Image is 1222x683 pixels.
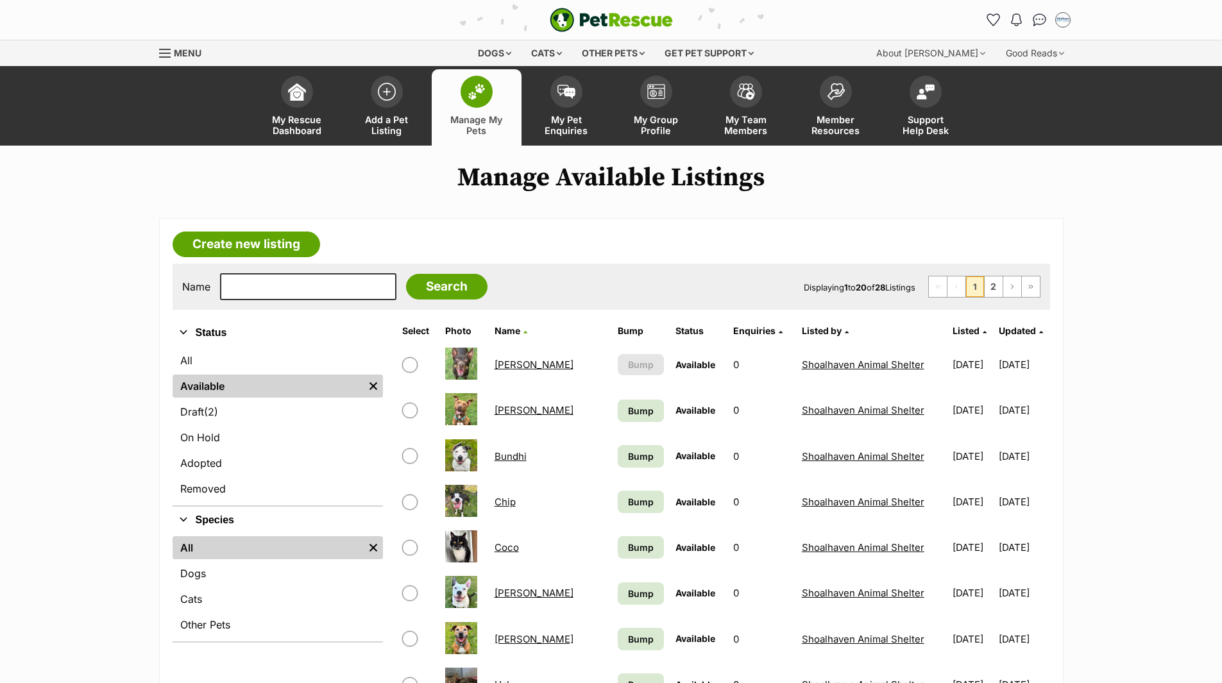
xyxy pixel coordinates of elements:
a: Bump [618,582,664,605]
a: PetRescue [550,8,673,32]
a: Menu [159,40,210,63]
a: Remove filter [364,375,383,398]
a: Shoalhaven Animal Shelter [802,404,924,416]
td: [DATE] [999,434,1049,478]
div: Get pet support [656,40,763,66]
img: notifications-46538b983faf8c2785f20acdc204bb7945ddae34d4c08c2a6579f10ce5e182be.svg [1011,13,1021,26]
span: Bump [628,587,654,600]
span: Previous page [947,276,965,297]
div: Other pets [573,40,654,66]
a: My Team Members [701,69,791,146]
button: My account [1053,10,1073,30]
a: Coco [495,541,519,553]
a: [PERSON_NAME] [495,587,573,599]
strong: 28 [875,282,885,292]
div: Dogs [469,40,520,66]
img: chat-41dd97257d64d25036548639549fe6c8038ab92f7586957e7f3b1b290dea8141.svg [1033,13,1046,26]
a: Listed by [802,325,849,336]
span: Bump [628,541,654,554]
a: Add a Pet Listing [342,69,432,146]
a: Shoalhaven Animal Shelter [802,496,924,508]
a: My Pet Enquiries [522,69,611,146]
span: Available [675,405,715,416]
a: Available [173,375,364,398]
div: Species [173,534,383,641]
td: [DATE] [947,480,997,524]
a: My Rescue Dashboard [252,69,342,146]
a: Shoalhaven Animal Shelter [802,358,924,371]
img: Jodie Parnell profile pic [1057,13,1069,26]
a: Shoalhaven Animal Shelter [802,450,924,462]
a: Other Pets [173,613,383,636]
a: Shoalhaven Animal Shelter [802,587,924,599]
span: Bump [628,495,654,509]
span: Name [495,325,520,336]
a: Manage My Pets [432,69,522,146]
img: logo-e224e6f780fb5917bec1dbf3a21bbac754714ae5b6737aabdf751b685950b380.svg [550,8,673,32]
span: Available [675,359,715,370]
a: Shoalhaven Animal Shelter [802,633,924,645]
a: Draft [173,400,383,423]
a: Enquiries [733,325,783,336]
a: On Hold [173,426,383,449]
span: My Pet Enquiries [538,114,595,136]
img: add-pet-listing-icon-0afa8454b4691262ce3f59096e99ab1cd57d4a30225e0717b998d2c9b9846f56.svg [378,83,396,101]
td: [DATE] [947,617,997,661]
button: Bump [618,354,664,375]
a: Create new listing [173,232,320,257]
button: Status [173,325,383,341]
input: Search [406,274,488,299]
td: 0 [728,342,795,387]
span: Bump [628,358,654,371]
strong: 20 [856,282,867,292]
span: Add a Pet Listing [358,114,416,136]
th: Bump [613,321,669,341]
span: Member Resources [807,114,865,136]
a: Member Resources [791,69,881,146]
th: Status [670,321,727,341]
button: Notifications [1006,10,1027,30]
td: [DATE] [999,388,1049,432]
nav: Pagination [928,276,1040,298]
div: Status [173,346,383,505]
a: Adopted [173,451,383,475]
td: [DATE] [999,617,1049,661]
ul: Account quick links [983,10,1073,30]
td: 0 [728,480,795,524]
a: Dogs [173,562,383,585]
a: Bump [618,536,664,559]
span: Bump [628,632,654,646]
td: [DATE] [947,525,997,569]
div: Cats [522,40,571,66]
span: Available [675,450,715,461]
th: Photo [440,321,488,341]
img: member-resources-icon-8e73f808a243e03378d46382f2149f9095a855e16c252ad45f914b54edf8863c.svg [827,83,845,100]
span: Support Help Desk [897,114,955,136]
td: 0 [728,525,795,569]
td: [DATE] [999,342,1049,387]
a: Page 2 [985,276,1003,297]
a: Support Help Desk [881,69,971,146]
span: My Rescue Dashboard [268,114,326,136]
a: [PERSON_NAME] [495,404,573,416]
img: pet-enquiries-icon-7e3ad2cf08bfb03b45e93fb7055b45f3efa6380592205ae92323e6603595dc1f.svg [557,85,575,99]
a: Listed [953,325,987,336]
a: Remove filter [364,536,383,559]
a: Updated [999,325,1043,336]
span: translation missing: en.admin.listings.index.attributes.enquiries [733,325,776,336]
a: Name [495,325,527,336]
span: Bump [628,404,654,417]
a: Next page [1003,276,1021,297]
a: Bump [618,628,664,650]
img: help-desk-icon-fdf02630f3aa405de69fd3d07c3f3aa587a6932b1a1747fa1d2bba05be0121f9.svg [917,84,935,99]
a: Shoalhaven Animal Shelter [802,541,924,553]
a: Bump [618,400,664,422]
button: Species [173,512,383,528]
td: 0 [728,617,795,661]
a: All [173,349,383,372]
img: dashboard-icon-eb2f2d2d3e046f16d808141f083e7271f6b2e854fb5c12c21221c1fb7104beca.svg [288,83,306,101]
label: Name [182,281,210,292]
div: About [PERSON_NAME] [867,40,994,66]
th: Select [397,321,439,341]
span: Available [675,587,715,598]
